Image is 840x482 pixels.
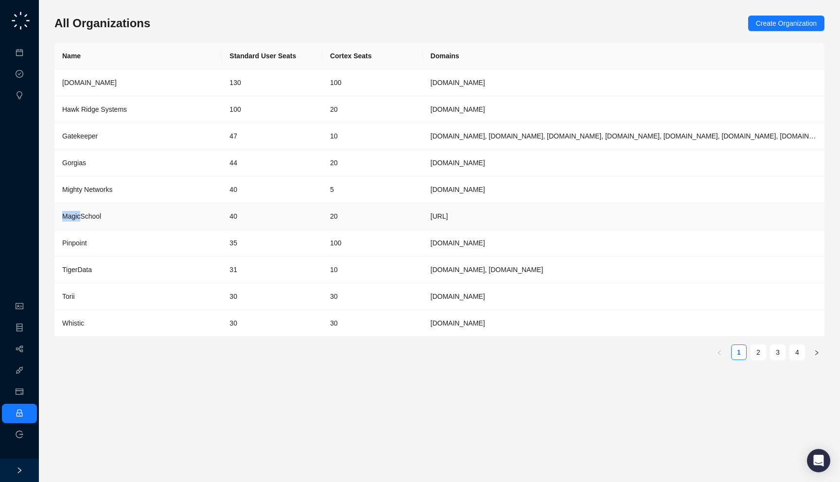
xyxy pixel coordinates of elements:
td: 20 [322,96,423,123]
td: 100 [322,230,423,257]
h3: All Organizations [54,16,150,31]
td: 100 [222,96,322,123]
th: Standard User Seats [222,43,322,69]
a: 3 [770,345,785,360]
td: 30 [222,283,322,310]
span: Hawk Ridge Systems [62,105,127,113]
span: logout [16,430,23,438]
span: TigerData [62,266,92,274]
a: 4 [790,345,805,360]
li: Next Page [809,344,824,360]
td: 40 [222,203,322,230]
th: Domains [423,43,824,69]
td: 40 [222,176,322,203]
span: MagicSchool [62,212,101,220]
td: 44 [222,150,322,176]
td: synthesia.io [423,69,824,96]
div: Open Intercom Messenger [807,449,830,472]
li: 4 [789,344,805,360]
td: 10 [322,257,423,283]
td: toriihq.com [423,283,824,310]
button: Create Organization [748,16,824,31]
button: right [809,344,824,360]
img: logo-small-C4UdH2pc.png [10,10,32,32]
th: Name [54,43,222,69]
li: Previous Page [712,344,727,360]
td: 30 [222,310,322,337]
span: Gorgias [62,159,86,167]
li: 2 [751,344,766,360]
td: 30 [322,283,423,310]
span: [DOMAIN_NAME] [62,79,117,86]
td: 30 [322,310,423,337]
td: 20 [322,203,423,230]
th: Cortex Seats [322,43,423,69]
td: gatekeeperhq.com, gatekeeperhq.io, gatekeeper.io, gatekeepervclm.com, gatekeeperhq.co, trygatekee... [423,123,824,150]
td: 10 [322,123,423,150]
td: 100 [322,69,423,96]
td: 20 [322,150,423,176]
td: 31 [222,257,322,283]
span: left [717,350,722,356]
td: gorgias.com [423,150,824,176]
td: 5 [322,176,423,203]
td: whistic.com [423,310,824,337]
button: left [712,344,727,360]
td: 35 [222,230,322,257]
a: 2 [751,345,766,360]
span: Pinpoint [62,239,87,247]
a: 1 [732,345,746,360]
span: right [16,467,23,474]
td: hawkridgesys.com [423,96,824,123]
span: Torii [62,293,75,300]
span: right [814,350,820,356]
td: 130 [222,69,322,96]
td: 47 [222,123,322,150]
span: Gatekeeper [62,132,98,140]
span: Create Organization [756,18,817,29]
span: Whistic [62,319,84,327]
td: magicschool.ai [423,203,824,230]
span: Mighty Networks [62,186,112,193]
td: pinpointhq.com [423,230,824,257]
td: mightynetworks.com [423,176,824,203]
td: timescale.com, tigerdata.com [423,257,824,283]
